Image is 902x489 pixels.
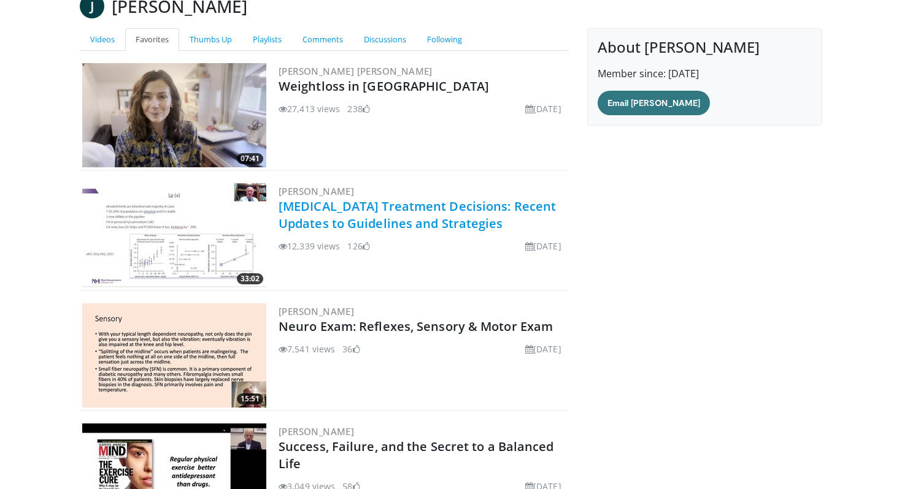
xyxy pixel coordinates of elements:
a: Weightloss in [GEOGRAPHIC_DATA] [279,78,489,94]
a: Videos [80,28,125,51]
a: 33:02 [82,183,266,287]
a: [PERSON_NAME] [279,425,354,438]
a: Email [PERSON_NAME] [598,91,710,115]
span: 07:41 [237,153,263,164]
li: [DATE] [525,240,561,252]
a: Comments [292,28,353,51]
a: [PERSON_NAME] [279,185,354,197]
a: [PERSON_NAME] [PERSON_NAME] [279,65,433,77]
li: 36 [342,343,360,355]
img: 6f79f02c-3240-4454-8beb-49f61d478177.300x170_q85_crop-smart_upscale.jpg [82,183,266,287]
a: Discussions [353,28,417,51]
li: [DATE] [525,102,561,115]
a: [PERSON_NAME] [279,305,354,317]
img: 753da4cb-3b14-444c-bcba-8067373a650d.300x170_q85_crop-smart_upscale.jpg [82,303,266,408]
a: Playlists [242,28,292,51]
li: [DATE] [525,343,561,355]
span: 15:51 [237,393,263,404]
a: Success, Failure, and the Secret to a Balanced Life [279,438,554,472]
a: 15:51 [82,303,266,408]
a: Following [417,28,472,51]
a: Neuro Exam: Reflexes, Sensory & Motor Exam [279,318,553,335]
li: 7,541 views [279,343,335,355]
a: 07:41 [82,63,266,167]
p: Member since: [DATE] [598,66,812,81]
a: Favorites [125,28,179,51]
li: 238 [347,102,369,115]
h4: About [PERSON_NAME] [598,39,812,56]
span: 33:02 [237,273,263,284]
li: 12,339 views [279,240,340,252]
a: [MEDICAL_DATA] Treatment Decisions: Recent Updates to Guidelines and Strategies [279,198,556,232]
a: Thumbs Up [179,28,242,51]
img: 9983fed1-7565-45be-8934-aef1103ce6e2.300x170_q85_crop-smart_upscale.jpg [82,63,266,167]
li: 27,413 views [279,102,340,115]
li: 126 [347,240,369,252]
